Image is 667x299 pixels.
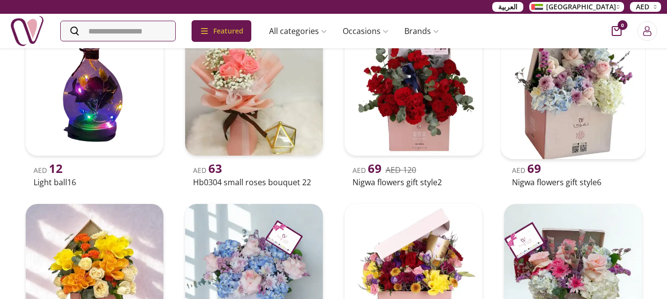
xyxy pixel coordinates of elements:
a: uae-gifts-Light ball16AED 12Light ball16 [22,14,167,190]
h2: Light ball16 [34,176,156,188]
button: [GEOGRAPHIC_DATA] [529,2,624,12]
a: Occasions [335,21,396,41]
img: uae-gifts-Nigwa Flowers Gift style6 [501,15,645,159]
span: 69 [527,160,541,176]
a: uae-gifts-HB0304 Small Roses Bouquet 22AED 63Hb0304 small roses bouquet 22 [181,14,327,190]
h2: Hb0304 small roses bouquet 22 [193,176,315,188]
a: Brands [396,21,447,41]
button: AED [630,2,661,12]
h2: Nigwa flowers gift style6 [512,176,634,188]
img: uae-gifts-Nigwa Flowers Gift style2 [345,18,482,156]
span: العربية [498,2,517,12]
button: Login [637,21,657,41]
img: uae-gifts-HB0304 Small Roses Bouquet 22 [185,18,323,156]
span: AED [353,166,382,175]
button: cart-button [612,26,622,36]
a: All categories [261,21,335,41]
img: Arabic_dztd3n.png [531,4,543,10]
img: uae-gifts-Light ball16 [26,18,163,156]
span: AED [636,2,649,12]
div: Featured [192,20,251,42]
del: AED 120 [386,165,416,175]
a: uae-gifts-Nigwa Flowers Gift style2AED 69AED 120Nigwa flowers gift style2 [341,14,486,190]
input: Search [61,21,175,41]
a: uae-gifts-Nigwa Flowers Gift style6AED 69Nigwa flowers gift style6 [500,14,646,190]
span: [GEOGRAPHIC_DATA] [546,2,616,12]
span: 69 [368,160,382,176]
span: AED [34,166,63,175]
span: 0 [618,20,628,30]
span: 12 [49,160,63,176]
img: Nigwa-uae-gifts [10,14,44,48]
span: AED [193,166,222,175]
span: 63 [208,160,222,176]
h2: Nigwa flowers gift style2 [353,176,474,188]
span: AED [512,166,541,175]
